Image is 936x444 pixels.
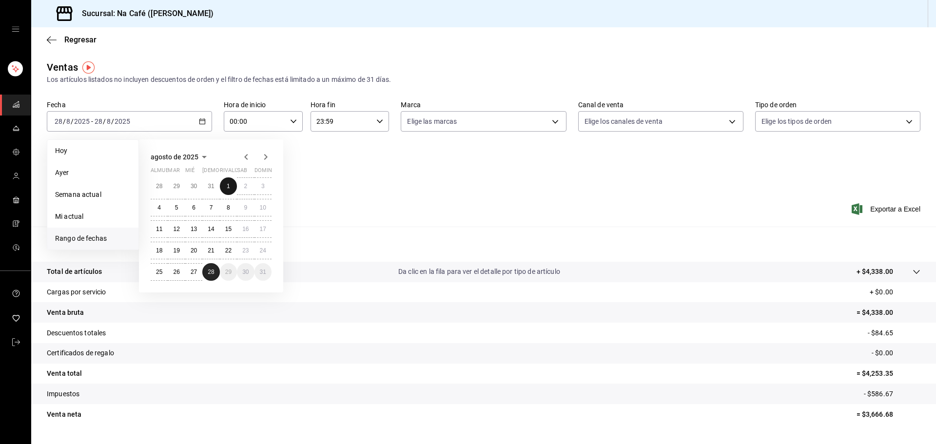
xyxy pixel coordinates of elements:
[208,226,214,232] font: 14
[185,242,202,259] button: 20 de agosto de 2025
[55,169,69,176] font: Ayer
[854,203,920,215] button: Exportar a Excel
[173,183,179,190] font: 29
[260,269,266,275] font: 31
[191,269,197,275] font: 27
[208,226,214,232] abbr: 14 de agosto de 2025
[156,226,162,232] font: 11
[578,101,624,109] font: Canal de venta
[202,263,219,281] button: 28 de agosto de 2025
[151,242,168,259] button: 18 de agosto de 2025
[192,204,195,211] abbr: 6 de agosto de 2025
[225,269,232,275] abbr: 29 de agosto de 2025
[202,199,219,216] button: 7 de agosto de 2025
[870,205,920,213] font: Exportar a Excel
[254,220,272,238] button: 17 de agosto de 2025
[47,349,114,357] font: Certificados de regalo
[91,117,93,125] font: -
[401,101,421,109] font: Marca
[168,167,179,174] font: mar
[47,329,106,337] font: Descuentos totales
[64,35,97,44] font: Regresar
[260,226,266,232] abbr: 17 de agosto de 2025
[755,101,797,109] font: Tipo de orden
[237,167,247,177] abbr: sábado
[55,212,83,220] font: Mi actual
[237,220,254,238] button: 16 de agosto de 2025
[47,288,106,296] font: Cargas por servicio
[244,183,247,190] abbr: 2 de agosto de 2025
[220,242,237,259] button: 22 de agosto de 2025
[244,204,247,211] font: 9
[398,268,560,275] font: Da clic en la fila para ver el detalle por tipo de artículo
[227,183,230,190] font: 1
[185,263,202,281] button: 27 de agosto de 2025
[225,226,232,232] abbr: 15 de agosto de 2025
[242,247,249,254] font: 23
[208,269,214,275] abbr: 28 de agosto de 2025
[151,199,168,216] button: 4 de agosto de 2025
[156,183,162,190] abbr: 28 de julio de 2025
[227,204,230,211] abbr: 8 de agosto de 2025
[191,183,197,190] font: 30
[168,167,179,177] abbr: martes
[47,390,79,398] font: Impuestos
[202,242,219,259] button: 21 de agosto de 2025
[94,117,103,125] input: --
[185,199,202,216] button: 6 de agosto de 2025
[202,167,260,174] font: [DEMOGRAPHIC_DATA]
[173,226,179,232] abbr: 12 de agosto de 2025
[237,167,247,174] font: sab
[47,101,66,109] font: Fecha
[47,410,81,418] font: Venta neta
[254,167,278,177] abbr: domingo
[47,61,78,73] font: Ventas
[242,269,249,275] font: 30
[208,269,214,275] font: 28
[220,263,237,281] button: 29 de agosto de 2025
[156,269,162,275] abbr: 25 de agosto de 2025
[82,9,214,18] font: Sucursal: Na Café ([PERSON_NAME])
[407,117,457,125] font: Elige las marcas
[191,226,197,232] font: 13
[173,226,179,232] font: 12
[156,247,162,254] abbr: 18 de agosto de 2025
[261,183,265,190] abbr: 3 de agosto de 2025
[156,269,162,275] font: 25
[761,117,832,125] font: Elige los tipos de orden
[237,242,254,259] button: 23 de agosto de 2025
[175,204,178,211] abbr: 5 de agosto de 2025
[224,101,266,109] font: Hora de inicio
[260,247,266,254] font: 24
[237,177,254,195] button: 2 de agosto de 2025
[82,61,95,74] button: Marcador de información sobre herramientas
[151,263,168,281] button: 25 de agosto de 2025
[191,247,197,254] abbr: 20 de agosto de 2025
[244,183,247,190] font: 2
[227,204,230,211] font: 8
[208,247,214,254] abbr: 21 de agosto de 2025
[220,199,237,216] button: 8 de agosto de 2025
[254,177,272,195] button: 3 de agosto de 2025
[173,247,179,254] abbr: 19 de agosto de 2025
[191,269,197,275] abbr: 27 de agosto de 2025
[151,153,198,161] font: agosto de 2025
[872,349,893,357] font: - $0.00
[156,247,162,254] font: 18
[151,177,168,195] button: 28 de julio de 2025
[192,204,195,211] font: 6
[225,226,232,232] font: 15
[55,147,67,154] font: Hoy
[225,247,232,254] abbr: 22 de agosto de 2025
[168,242,185,259] button: 19 de agosto de 2025
[168,199,185,216] button: 5 de agosto de 2025
[220,167,247,177] abbr: viernes
[254,242,272,259] button: 24 de agosto de 2025
[71,117,74,125] font: /
[870,288,893,296] font: + $0.00
[157,204,161,211] abbr: 4 de agosto de 2025
[151,220,168,238] button: 11 de agosto de 2025
[260,247,266,254] abbr: 24 de agosto de 2025
[202,220,219,238] button: 14 de agosto de 2025
[260,204,266,211] abbr: 10 de agosto de 2025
